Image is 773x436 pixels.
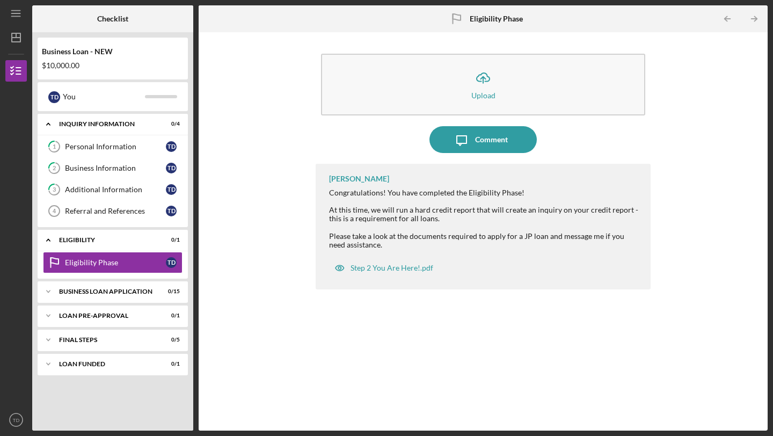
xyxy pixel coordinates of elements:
button: Upload [321,54,645,115]
div: [PERSON_NAME] [329,175,389,183]
a: Eligibility PhaseTD [43,252,183,273]
div: Comment [475,126,508,153]
div: LOAN PRE-APPROVAL [59,313,153,319]
div: FINAL STEPS [59,337,153,343]
div: Please take a look at the documents required to apply for a JP loan and message me if you need as... [329,232,640,249]
button: TD [5,409,27,431]
div: Referral and References [65,207,166,215]
tspan: 1 [53,143,56,150]
div: LOAN FUNDED [59,361,153,367]
div: $10,000.00 [42,61,184,70]
div: 0 / 15 [161,288,180,295]
div: 0 / 1 [161,361,180,367]
div: T D [166,257,177,268]
a: 3Additional InformationTD [43,179,183,200]
div: T D [166,141,177,152]
div: Step 2 You Are Here!.pdf [351,264,433,272]
div: Additional Information [65,185,166,194]
div: Upload [471,91,495,99]
div: Personal Information [65,142,166,151]
div: T D [166,206,177,216]
div: At this time, we will run a hard credit report that will create an inquiry on your credit report ... [329,206,640,223]
div: 0 / 1 [161,313,180,319]
div: 0 / 1 [161,237,180,243]
div: T D [166,163,177,173]
a: 4Referral and ReferencesTD [43,200,183,222]
div: Business Information [65,164,166,172]
button: Comment [429,126,537,153]
b: Eligibility Phase [470,14,523,23]
div: Business Loan - NEW [42,47,184,56]
div: BUSINESS LOAN APPLICATION [59,288,153,295]
text: TD [13,417,20,423]
div: T D [166,184,177,195]
div: T D [48,91,60,103]
div: You [63,88,145,106]
tspan: 4 [53,208,56,214]
button: Step 2 You Are Here!.pdf [329,257,439,279]
div: 0 / 4 [161,121,180,127]
div: Congratulations! You have completed the Eligibility Phase! [329,188,640,197]
tspan: 3 [53,186,56,193]
div: Eligibility Phase [65,258,166,267]
div: ELIGIBILITY [59,237,153,243]
b: Checklist [97,14,128,23]
div: 0 / 5 [161,337,180,343]
div: INQUIRY INFORMATION [59,121,153,127]
tspan: 2 [53,165,56,172]
a: 1Personal InformationTD [43,136,183,157]
a: 2Business InformationTD [43,157,183,179]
